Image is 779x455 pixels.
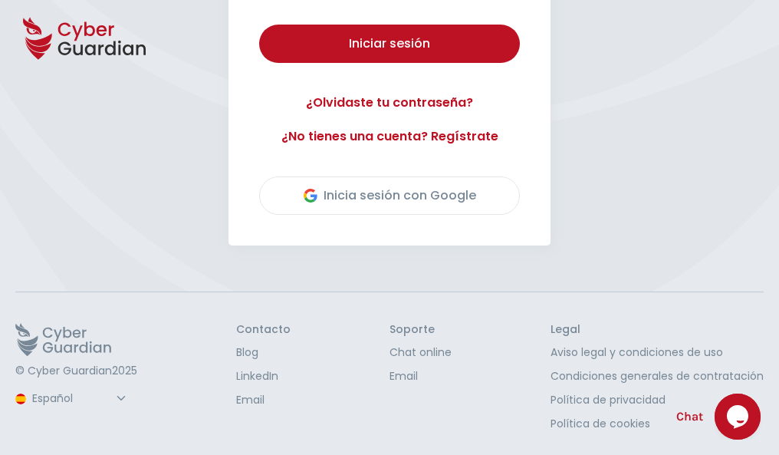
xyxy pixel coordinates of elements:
a: Política de cookies [551,416,764,432]
p: © Cyber Guardian 2025 [15,364,137,378]
img: region-logo [15,394,26,404]
h3: Soporte [389,323,452,337]
a: LinkedIn [236,368,291,384]
a: Chat online [389,345,452,361]
span: Chat [676,407,703,426]
a: Email [236,392,291,408]
a: ¿No tienes una cuenta? Regístrate [259,127,520,146]
button: Inicia sesión con Google [259,176,520,215]
iframe: chat widget [715,394,764,440]
a: Email [389,368,452,384]
h3: Legal [551,323,764,337]
a: Política de privacidad [551,392,764,408]
div: Inicia sesión con Google [304,186,476,205]
a: Condiciones generales de contratación [551,368,764,384]
h3: Contacto [236,323,291,337]
a: Blog [236,345,291,361]
a: ¿Olvidaste tu contraseña? [259,94,520,112]
a: Aviso legal y condiciones de uso [551,345,764,361]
